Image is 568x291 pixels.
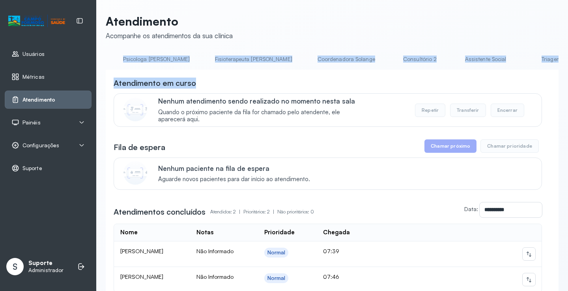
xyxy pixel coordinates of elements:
[450,104,486,117] button: Transferir
[480,139,539,153] button: Chamar prioridade
[11,73,85,81] a: Métricas
[114,206,206,217] h3: Atendimentos concluídos
[22,119,41,126] span: Painéis
[424,139,476,153] button: Chamar próximo
[239,209,240,215] span: |
[8,15,65,28] img: Logotipo do estabelecimento
[415,104,445,117] button: Repetir
[22,165,42,172] span: Suporte
[196,248,234,254] span: Não Informado
[310,53,383,66] a: Coordenadora Solange
[11,50,85,58] a: Usuários
[11,96,85,104] a: Atendimento
[196,273,234,280] span: Não Informado
[323,248,339,254] span: 07:39
[114,142,165,153] h3: Fila de espera
[323,229,350,236] div: Chegada
[158,109,367,124] span: Quando o próximo paciente da fila for chamado pelo atendente, ele aparecerá aqui.
[273,209,274,215] span: |
[114,78,196,89] h3: Atendimento em curso
[28,267,64,274] p: Administrador
[207,53,300,66] a: Fisioterapeuta [PERSON_NAME]
[491,104,524,117] button: Encerrar
[264,229,295,236] div: Prioridade
[22,74,45,80] span: Métricas
[22,51,45,57] span: Usuários
[323,273,339,280] span: 07:46
[22,96,55,103] span: Atendimento
[22,142,59,149] span: Configurações
[210,206,243,217] p: Atendidos: 2
[277,206,314,217] p: Não prioritários: 0
[243,206,277,217] p: Prioritários: 2
[123,161,147,185] img: Imagem de CalloutCard
[392,53,448,66] a: Consultório 2
[196,229,213,236] div: Notas
[123,98,147,121] img: Imagem de CalloutCard
[106,14,233,28] p: Atendimento
[267,275,286,282] div: Normal
[106,32,233,40] div: Acompanhe os atendimentos da sua clínica
[28,259,64,267] p: Suporte
[457,53,514,66] a: Assistente Social
[120,273,163,280] span: [PERSON_NAME]
[158,176,310,183] span: Aguarde novos pacientes para dar início ao atendimento.
[464,206,478,212] label: Data:
[120,229,138,236] div: Nome
[158,164,310,172] p: Nenhum paciente na fila de espera
[267,249,286,256] div: Normal
[158,97,367,105] p: Nenhum atendimento sendo realizado no momento nesta sala
[115,53,198,66] a: Psicologa [PERSON_NAME]
[120,248,163,254] span: [PERSON_NAME]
